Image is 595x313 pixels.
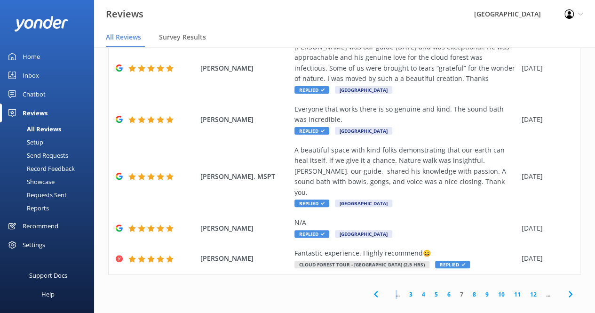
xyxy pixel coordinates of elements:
a: Requests Sent [6,188,94,201]
div: Home [23,47,40,66]
a: Showcase [6,175,94,188]
span: [PERSON_NAME], MSPT [200,171,290,182]
div: [DATE] [522,253,569,264]
span: [GEOGRAPHIC_DATA] [335,127,392,135]
div: Setup [6,136,43,149]
a: 11 [509,290,525,299]
span: Survey Results [159,32,206,42]
span: [PERSON_NAME] [200,63,290,73]
div: Record Feedback [6,162,75,175]
a: Send Requests [6,149,94,162]
div: [DATE] [522,63,569,73]
a: 8 [468,290,481,299]
img: yonder-white-logo.png [14,16,68,32]
span: [PERSON_NAME] [200,223,290,233]
span: [GEOGRAPHIC_DATA] [335,200,392,207]
div: Recommend [23,217,58,235]
div: Send Requests [6,149,68,162]
div: Settings [23,235,45,254]
h3: Reviews [106,7,143,22]
a: 4 [417,290,430,299]
div: Reports [6,201,49,215]
div: A beautiful space with kind folks demonstrating that our earth can heal itself, if we give it a c... [294,145,517,198]
span: ... [391,290,405,299]
a: 3 [405,290,417,299]
div: All Reviews [6,122,61,136]
span: ... [541,290,555,299]
span: Cloud Forest Tour - [GEOGRAPHIC_DATA] (2.5 hrs) [294,261,429,268]
div: Chatbot [23,85,46,104]
a: 10 [493,290,509,299]
span: [GEOGRAPHIC_DATA] [335,230,392,238]
a: 6 [443,290,455,299]
a: Setup [6,136,94,149]
span: [PERSON_NAME] [200,114,290,125]
div: Support Docs [29,266,67,285]
span: Replied [294,127,329,135]
span: [GEOGRAPHIC_DATA] [335,86,392,94]
div: [DATE] [522,171,569,182]
div: Inbox [23,66,39,85]
span: [PERSON_NAME] [200,253,290,264]
div: Help [41,285,55,304]
span: Replied [435,261,470,268]
a: 9 [481,290,493,299]
div: Showcase [6,175,55,188]
span: All Reviews [106,32,141,42]
div: [DATE] [522,223,569,233]
div: N/A [294,217,517,228]
div: [PERSON_NAME] was our guide [DATE] and was exceptional. He was approachable and his genuine love ... [294,42,517,84]
a: All Reviews [6,122,94,136]
span: Replied [294,86,329,94]
a: 12 [525,290,541,299]
div: Requests Sent [6,188,67,201]
div: Reviews [23,104,48,122]
a: Record Feedback [6,162,94,175]
div: Fantastic experience. Highly recommend😀 [294,248,517,258]
span: Replied [294,200,329,207]
div: Everyone that works there is so genuine and kind. The sound bath was incredible. [294,104,517,125]
div: [DATE] [522,114,569,125]
a: 5 [430,290,443,299]
span: Replied [294,230,329,238]
a: 7 [455,290,468,299]
a: Reports [6,201,94,215]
